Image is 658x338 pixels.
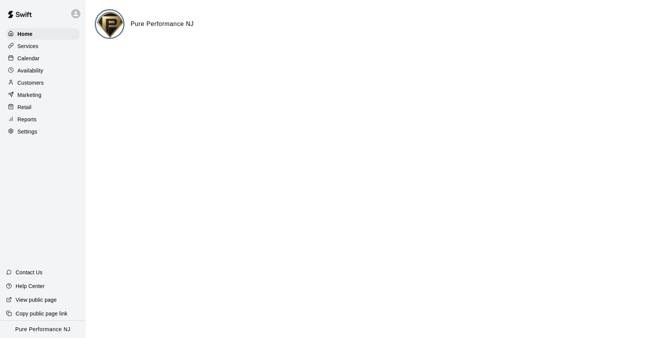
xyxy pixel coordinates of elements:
[6,28,80,40] a: Home
[18,128,37,135] p: Settings
[18,79,44,87] p: Customers
[6,65,80,76] a: Availability
[96,10,125,39] img: Pure Performance NJ logo
[16,282,45,290] p: Help Center
[6,53,80,64] a: Calendar
[18,91,42,99] p: Marketing
[15,325,70,333] p: Pure Performance NJ
[16,310,67,317] p: Copy public page link
[18,103,32,111] p: Retail
[18,55,40,62] p: Calendar
[16,269,43,276] p: Contact Us
[18,42,38,50] p: Services
[6,114,80,125] a: Reports
[18,116,37,123] p: Reports
[6,126,80,137] a: Settings
[6,40,80,52] a: Services
[16,296,57,304] p: View public page
[6,89,80,101] a: Marketing
[6,101,80,113] a: Retail
[131,19,194,29] h6: Pure Performance NJ
[6,77,80,89] a: Customers
[18,30,33,38] p: Home
[18,67,43,74] p: Availability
